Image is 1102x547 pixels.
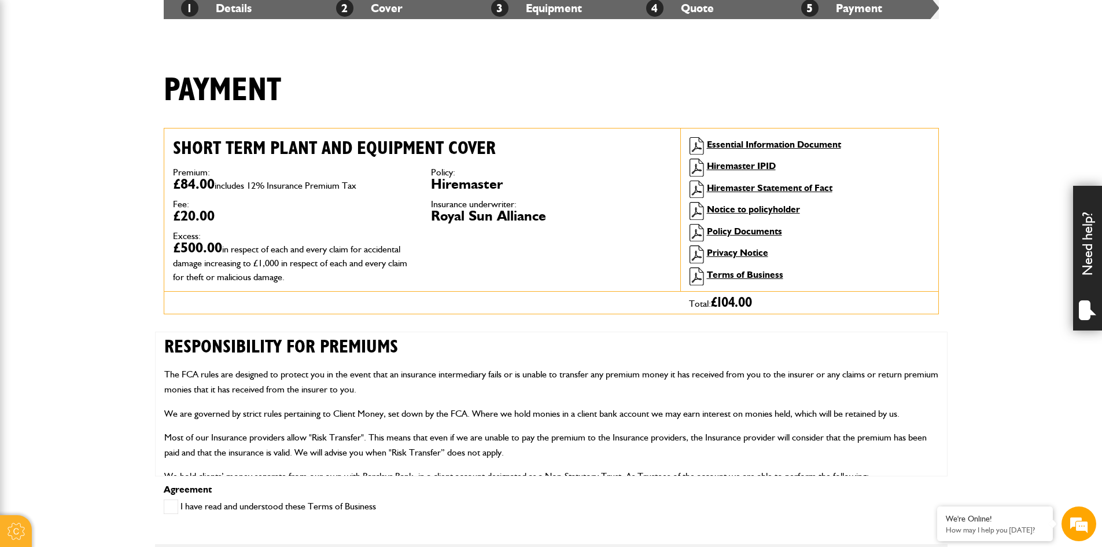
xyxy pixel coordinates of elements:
[164,469,938,484] p: We hold clients’ money separate from our own with Barclays Bank, in a client account designated a...
[717,296,752,310] span: 104.00
[431,209,672,223] dd: Royal Sun Alliance
[164,318,938,358] h2: RESPONSIBILITY FOR PREMIUMS
[164,71,281,110] h1: Payment
[336,1,403,15] a: 2Cover
[431,177,672,191] dd: Hiremaster
[680,292,938,314] div: Total:
[173,200,414,209] dt: Fee:
[707,204,800,215] a: Notice to policyholder
[164,500,376,514] label: I have read and understood these Terms of Business
[946,514,1044,524] div: We're Online!
[173,232,414,241] dt: Excess:
[646,1,714,15] a: 4Quote
[215,180,356,191] span: includes 12% Insurance Premium Tax
[164,430,938,460] p: Most of our Insurance providers allow "Risk Transfer". This means that even if we are unable to p...
[491,1,582,15] a: 3Equipment
[1073,186,1102,331] div: Need help?
[181,1,252,15] a: 1Details
[173,209,414,223] dd: £20.00
[173,177,414,191] dd: £84.00
[173,168,414,177] dt: Premium:
[707,160,776,171] a: Hiremaster IPID
[707,269,783,280] a: Terms of Business
[164,406,938,421] p: We are governed by strict rules pertaining to Client Money, set down by the FCA. Where we hold mo...
[164,485,939,494] p: Agreement
[431,200,672,209] dt: Insurance underwriter:
[707,182,832,193] a: Hiremaster Statement of Fact
[711,296,752,310] span: £
[164,367,938,397] p: The FCA rules are designed to protect you in the event that an insurance intermediary fails or is...
[946,526,1044,534] p: How may I help you today?
[707,226,782,237] a: Policy Documents
[173,241,414,282] dd: £500.00
[431,168,672,177] dt: Policy:
[707,247,768,258] a: Privacy Notice
[173,137,672,159] h2: Short term plant and equipment cover
[173,244,407,282] span: in respect of each and every claim for accidental damage increasing to £1,000 in respect of each ...
[707,139,841,150] a: Essential Information Document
